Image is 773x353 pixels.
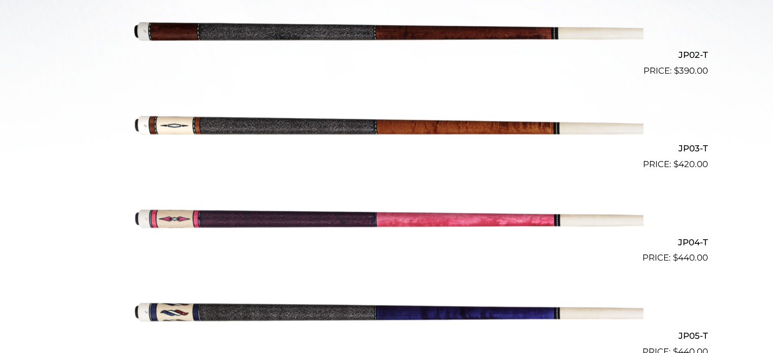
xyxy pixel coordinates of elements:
[130,175,643,261] img: JP04-T
[66,82,708,171] a: JP03-T $420.00
[66,233,708,251] h2: JP04-T
[66,139,708,158] h2: JP03-T
[673,252,678,263] span: $
[130,82,643,167] img: JP03-T
[66,326,708,345] h2: JP05-T
[673,159,708,169] bdi: 420.00
[673,252,708,263] bdi: 440.00
[66,175,708,265] a: JP04-T $440.00
[674,66,708,76] bdi: 390.00
[674,66,679,76] span: $
[673,159,678,169] span: $
[66,45,708,64] h2: JP02-T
